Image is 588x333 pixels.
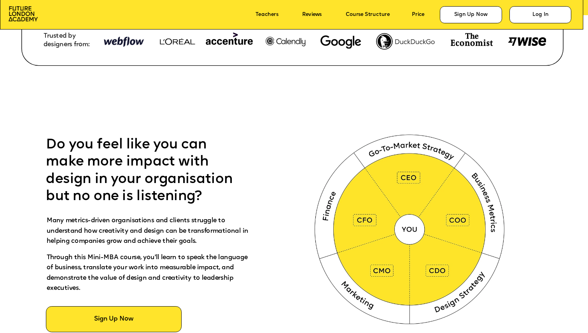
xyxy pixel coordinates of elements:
img: image-8d571a77-038a-4425-b27a-5310df5a295c.png [508,37,546,46]
img: image-780dffe3-2af1-445f-9bcc-6343d0dbf7fb.webp [320,35,361,49]
a: Reviews [302,12,322,18]
span: Trusted by designers from: [44,33,89,48]
img: image-74e81e4e-c3ca-4fbf-b275-59ce4ac8e97d.png [451,33,493,46]
a: Course Structure [346,12,390,18]
span: Do you feel like you can make more impact with design in your organisation but no one is listening? [46,138,236,203]
img: image-aac980e9-41de-4c2d-a048-f29dd30a0068.png [9,6,38,21]
img: image-948b81d4-ecfd-4a21-a3e0-8573ccdefa42.png [100,29,147,56]
a: Price [412,12,424,18]
span: Many metrics-driven organisations and clients struggle to understand how creativity and design ca... [47,218,250,244]
img: image-948b81d4-ecfd-4a21-a3e0-8573ccdefa42.png [150,28,309,56]
span: Through this Mini-MBA course, you'll learn to speak the language of business, translate your work... [47,255,249,292]
a: Teachers [255,12,278,18]
img: image-fef0788b-2262-40a7-a71a-936c95dc9fdc.png [376,33,435,50]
